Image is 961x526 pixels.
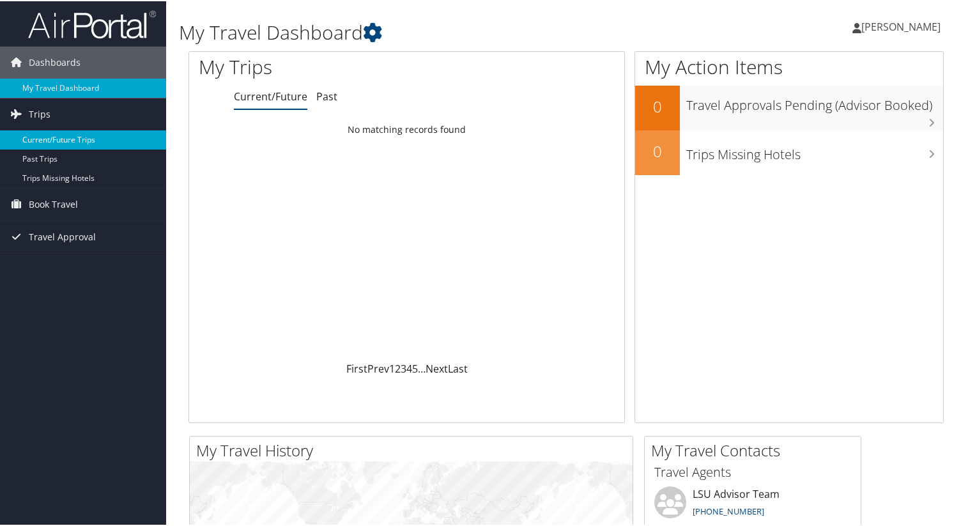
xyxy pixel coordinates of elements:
a: 4 [406,360,412,375]
td: No matching records found [189,117,624,140]
h3: Travel Approvals Pending (Advisor Booked) [686,89,943,113]
a: 1 [389,360,395,375]
a: Current/Future [234,88,307,102]
span: [PERSON_NAME] [861,19,941,33]
h2: My Travel History [196,438,633,460]
a: [PERSON_NAME] [852,6,953,45]
a: 3 [401,360,406,375]
h2: My Travel Contacts [651,438,861,460]
h1: My Trips [199,52,433,79]
a: Prev [367,360,389,375]
span: Travel Approval [29,220,96,252]
a: 2 [395,360,401,375]
h3: Travel Agents [654,462,851,480]
a: Next [426,360,448,375]
a: 0Travel Approvals Pending (Advisor Booked) [635,84,943,129]
span: … [418,360,426,375]
img: airportal-logo.png [28,8,156,38]
a: Last [448,360,468,375]
h1: My Action Items [635,52,943,79]
a: [PHONE_NUMBER] [693,504,764,516]
h2: 0 [635,95,680,116]
h1: My Travel Dashboard [179,18,695,45]
span: Book Travel [29,187,78,219]
a: 0Trips Missing Hotels [635,129,943,174]
span: Dashboards [29,45,81,77]
a: First [346,360,367,375]
h2: 0 [635,139,680,161]
a: Past [316,88,337,102]
a: 5 [412,360,418,375]
span: Trips [29,97,50,129]
h3: Trips Missing Hotels [686,138,943,162]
